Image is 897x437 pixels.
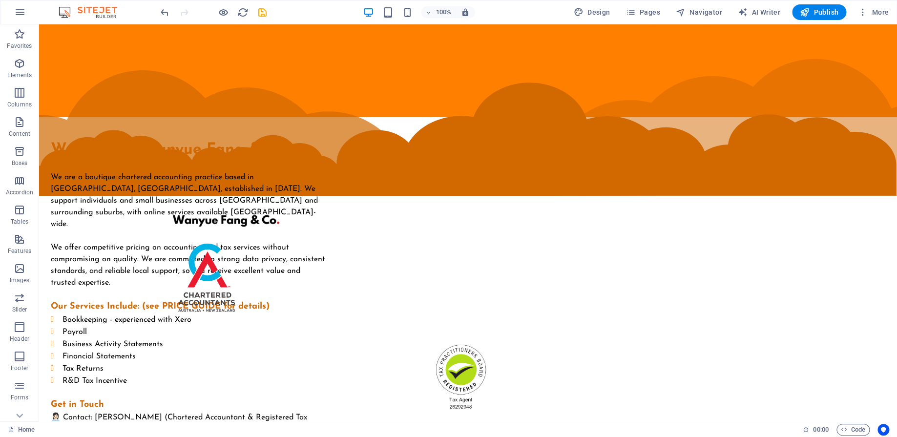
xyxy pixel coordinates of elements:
[10,335,29,343] p: Header
[10,276,30,284] p: Images
[841,424,865,436] span: Code
[792,4,846,20] button: Publish
[7,101,32,108] p: Columns
[421,6,456,18] button: 100%
[7,42,32,50] p: Favorites
[9,130,30,138] p: Content
[877,424,889,436] button: Usercentrics
[11,218,28,226] p: Tables
[56,6,129,18] img: Editor Logo
[257,7,268,18] i: Save (Ctrl+S)
[570,4,614,20] div: Design (Ctrl+Alt+Y)
[8,247,31,255] p: Features
[237,7,249,18] i: Reload page
[858,7,889,17] span: More
[800,7,838,17] span: Publish
[738,7,780,17] span: AI Writer
[12,306,27,313] p: Slider
[6,188,33,196] p: Accordion
[854,4,893,20] button: More
[159,6,170,18] button: undo
[803,424,829,436] h6: Session time
[11,364,28,372] p: Footer
[813,424,828,436] span: 00 00
[734,4,784,20] button: AI Writer
[217,6,229,18] button: Click here to leave preview mode and continue editing
[256,6,268,18] button: save
[12,159,28,167] p: Boxes
[7,71,32,79] p: Elements
[461,8,470,17] i: On resize automatically adjust zoom level to fit chosen device.
[11,394,28,401] p: Forms
[574,7,610,17] span: Design
[159,7,170,18] i: Undo: Change text (Ctrl+Z)
[436,6,451,18] h6: 100%
[237,6,249,18] button: reload
[622,4,664,20] button: Pages
[8,424,35,436] a: Click to cancel selection. Double-click to open Pages
[672,4,726,20] button: Navigator
[676,7,722,17] span: Navigator
[570,4,614,20] button: Design
[836,424,870,436] button: Code
[820,426,821,433] span: :
[626,7,660,17] span: Pages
